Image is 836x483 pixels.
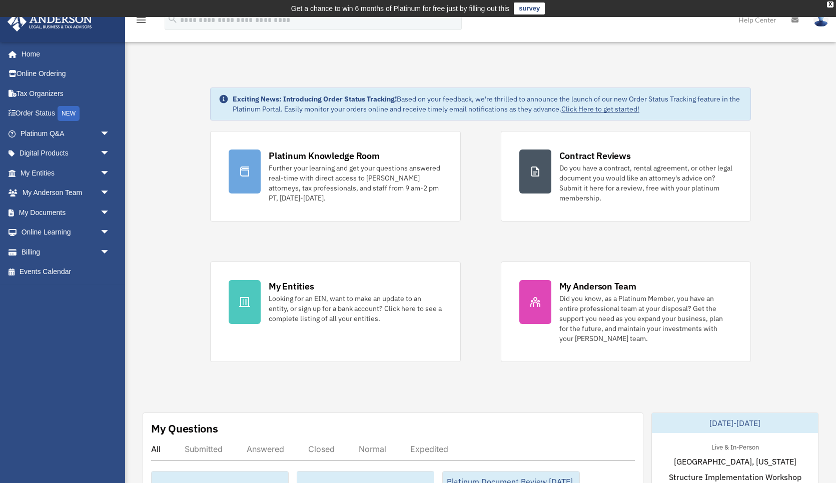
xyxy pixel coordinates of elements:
[151,444,161,454] div: All
[269,163,442,203] div: Further your learning and get your questions answered real-time with direct access to [PERSON_NAM...
[100,143,120,164] span: arrow_drop_down
[669,471,801,483] span: Structure Implementation Workshop
[233,94,397,103] strong: Exciting News: Introducing Order Status Tracking!
[7,44,120,64] a: Home
[100,163,120,183] span: arrow_drop_down
[185,444,223,454] div: Submitted
[652,413,818,433] div: [DATE]-[DATE]
[559,293,732,343] div: Did you know, as a Platinum Member, you have an entire professional team at your disposal? Get th...
[247,444,284,454] div: Answered
[210,261,460,362] a: My Entities Looking for an EIN, want to make an update to an entity, or sign up for a bank accoun...
[100,202,120,223] span: arrow_drop_down
[359,444,386,454] div: Normal
[269,280,314,292] div: My Entities
[100,242,120,262] span: arrow_drop_down
[269,149,380,162] div: Platinum Knowledge Room
[501,261,751,362] a: My Anderson Team Did you know, as a Platinum Member, you have an entire professional team at your...
[269,293,442,323] div: Looking for an EIN, want to make an update to an entity, or sign up for a bank account? Click her...
[167,13,178,24] i: search
[827,1,833,7] div: close
[7,202,125,222] a: My Documentsarrow_drop_down
[291,2,510,14] div: Get a chance to win 6 months of Platinum for free just by filling out this
[151,421,218,436] div: My Questions
[410,444,448,454] div: Expedited
[100,222,120,243] span: arrow_drop_down
[813,12,828,27] img: User Pic
[135,14,147,26] i: menu
[135,17,147,26] a: menu
[7,183,125,203] a: My Anderson Teamarrow_drop_down
[58,106,80,121] div: NEW
[100,123,120,144] span: arrow_drop_down
[7,222,125,242] a: Online Learningarrow_drop_down
[561,104,639,113] a: Click Here to get started!
[674,455,796,467] span: [GEOGRAPHIC_DATA], [US_STATE]
[7,64,125,84] a: Online Ordering
[210,131,460,221] a: Platinum Knowledge Room Further your learning and get your questions answered real-time with dire...
[7,242,125,262] a: Billingarrow_drop_down
[559,149,631,162] div: Contract Reviews
[703,441,767,451] div: Live & In-Person
[308,444,335,454] div: Closed
[100,183,120,203] span: arrow_drop_down
[7,103,125,124] a: Order StatusNEW
[501,131,751,221] a: Contract Reviews Do you have a contract, rental agreement, or other legal document you would like...
[7,262,125,282] a: Events Calendar
[7,143,125,163] a: Digital Productsarrow_drop_down
[7,163,125,183] a: My Entitiesarrow_drop_down
[7,83,125,103] a: Tax Organizers
[514,2,545,14] a: survey
[5,12,95,31] img: Anderson Advisors Platinum Portal
[7,123,125,143] a: Platinum Q&Aarrow_drop_down
[559,163,732,203] div: Do you have a contract, rental agreement, or other legal document you would like an attorney's ad...
[233,94,742,114] div: Based on your feedback, we're thrilled to announce the launch of our new Order Status Tracking fe...
[559,280,636,292] div: My Anderson Team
